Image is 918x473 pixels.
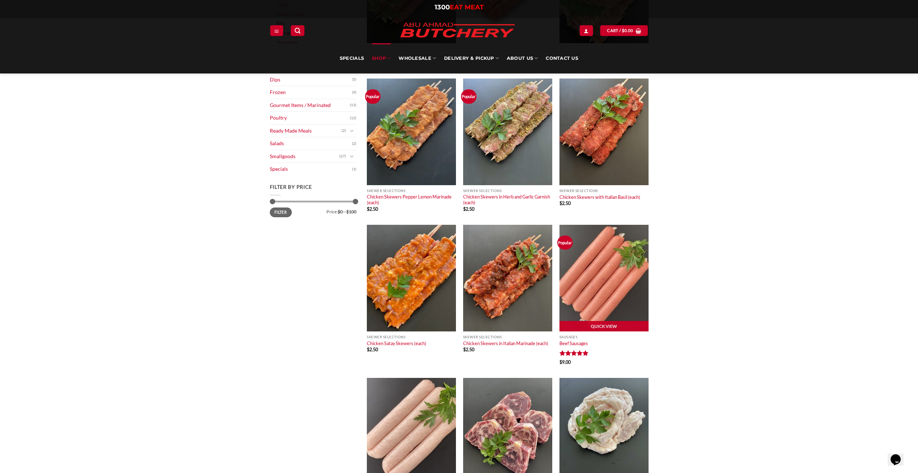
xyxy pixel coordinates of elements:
[342,125,346,136] span: (2)
[559,189,649,193] p: Skewer Selections
[367,189,456,193] p: Skewer Selections
[270,208,356,214] div: Price: —
[367,206,378,212] bdi: 2.50
[367,335,456,339] p: Skewer Selections
[559,359,562,365] span: $
[507,43,538,73] a: About Us
[622,28,633,33] bdi: 0.00
[559,194,640,200] a: Chicken Skewers with Italian Basil (each)
[367,79,456,185] img: Chicken_Skewers_Pepper_Lemon_Marinade
[346,209,356,214] span: $100
[600,25,648,36] a: View cart
[463,189,552,193] p: Skewer Selections
[270,208,292,217] button: Filter
[270,73,352,86] a: Dips
[367,194,456,206] a: Chicken Skewers Pepper Lemon Marinade (each)
[559,335,649,339] p: Sausages
[463,206,466,212] span: $
[559,200,571,206] bdi: 2.50
[352,138,356,149] span: (2)
[463,225,552,331] img: Chicken Skewers - Italian Marinated (each)
[435,3,484,11] a: 1300EAT MEAT
[367,347,378,352] bdi: 2.50
[559,79,649,185] img: Chicken_Skewers_with_Italian_Basil
[559,321,649,332] a: Quick View
[352,74,356,85] span: (5)
[463,206,474,212] bdi: 2.50
[559,340,588,346] a: Beef Sausages
[888,444,911,466] iframe: chat widget
[270,137,352,150] a: Salads
[367,347,369,352] span: $
[270,150,339,163] a: Smallgoods
[350,113,356,124] span: (12)
[270,112,350,124] a: Poultry
[367,206,369,212] span: $
[339,151,346,162] span: (27)
[270,184,312,190] span: Filter by price
[463,347,466,352] span: $
[350,100,356,111] span: (13)
[291,25,304,36] a: Search
[559,225,649,331] img: Beef Sausages
[270,163,352,175] a: Specials
[559,359,571,365] bdi: 9.00
[463,194,552,206] a: Chicken Skewers in Herb and Garlic Garnish (each)
[580,25,593,36] a: Login
[348,152,356,160] button: Toggle
[559,350,589,357] div: Rated 5 out of 5
[348,127,356,135] button: Toggle
[450,3,484,11] span: EAT MEAT
[352,87,356,98] span: (9)
[463,347,474,352] bdi: 2.50
[270,25,283,36] a: Menu
[367,225,456,331] img: Chicken-Satay-Skewers
[352,164,356,175] span: (1)
[270,86,352,99] a: Frozen
[394,18,521,43] img: Abu Ahmad Butchery
[559,200,562,206] span: $
[607,27,633,34] span: Cart /
[367,340,426,346] a: Chicken Satay Skewers (each)
[338,209,343,214] span: $0
[270,99,350,112] a: Gourmet Items / Marinated
[340,43,364,73] a: Specials
[546,43,578,73] a: Contact Us
[463,340,548,346] a: Chicken Skewers in Italian Marinade (each)
[444,43,499,73] a: Delivery & Pickup
[399,43,436,73] a: Wholesale
[270,125,342,137] a: Ready Made Meals
[463,335,552,339] p: Skewer Selections
[559,350,589,359] span: Rated out of 5
[435,3,450,11] span: 1300
[372,43,391,73] a: SHOP
[622,27,624,34] span: $
[463,79,552,185] img: Chicken_Skewers_in_Herb_and_Garlic_Garnish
